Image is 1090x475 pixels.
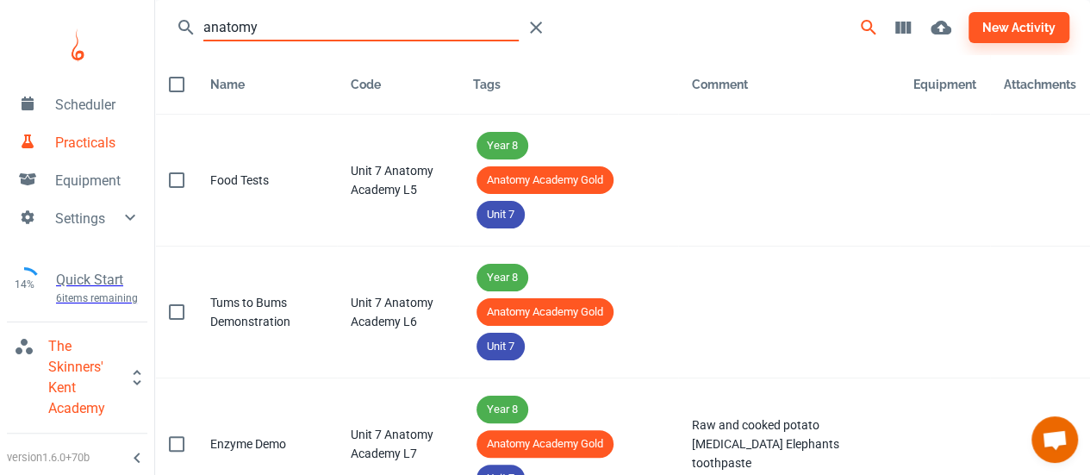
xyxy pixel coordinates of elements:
span: Year 8 [476,269,528,286]
div: Raw and cooked potato [MEDICAL_DATA] Elephants toothpaste [692,416,886,472]
div: Unit 7 Anatomy Academy L5 [351,161,445,199]
div: Food Tests [210,171,323,190]
div: Comment [692,74,748,95]
button: Sort [685,69,755,100]
button: Sort [203,69,252,100]
div: Name [210,74,245,95]
button: View Columns [886,10,920,45]
span: Unit 7 [476,338,525,355]
span: Unit 7 [476,206,525,223]
span: Anatomy Academy Gold [476,172,614,189]
button: Search [851,10,886,45]
span: Year 8 [476,401,528,418]
div: Enzyme Demo [210,434,323,453]
div: Tags [473,74,664,95]
span: Anatomy Academy Gold [476,303,614,321]
div: Open chat [1031,416,1078,463]
button: Bulk upload [920,7,962,48]
div: Unit 7 Anatomy Academy L6 [351,293,445,331]
div: Attachments [1004,74,1076,95]
button: new activity [969,12,1069,43]
div: Unit 7 Anatomy Academy L7 [351,425,445,463]
div: Code [351,74,381,95]
div: Equipment [913,74,976,95]
div: Tums to Bums Demonstration [210,293,323,331]
button: Sort [344,69,388,100]
span: Anatomy Academy Gold [476,435,614,453]
span: Year 8 [476,137,528,154]
input: Search [203,14,519,41]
